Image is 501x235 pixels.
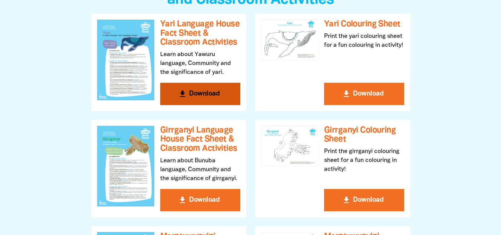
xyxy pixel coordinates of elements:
button: get_app Download [324,189,404,211]
h3: Girrganyi Colouring Sheet [324,126,404,144]
i: get_app [342,196,351,205]
i: get_app [178,196,187,205]
i: get_app [178,89,187,98]
h3: Yari Colouring Sheet [324,20,404,29]
button: get_app Download [160,83,240,105]
img: Yari Language House Fact Sheet & Classroom Activities [97,20,154,100]
h3: Yari Language House Fact Sheet & Classroom Activities [160,20,240,47]
button: get_app Download [324,83,404,105]
img: Yari Colouring Sheet [261,20,318,60]
button: get_app Download [160,189,240,211]
h3: Girrganyi Language House Fact Sheet & Classroom Activities [160,126,240,153]
i: get_app [342,89,351,98]
img: Girrganyi Language House Fact Sheet & Classroom Activities [97,126,154,206]
img: Girrganyi Colouring Sheet [261,126,318,166]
